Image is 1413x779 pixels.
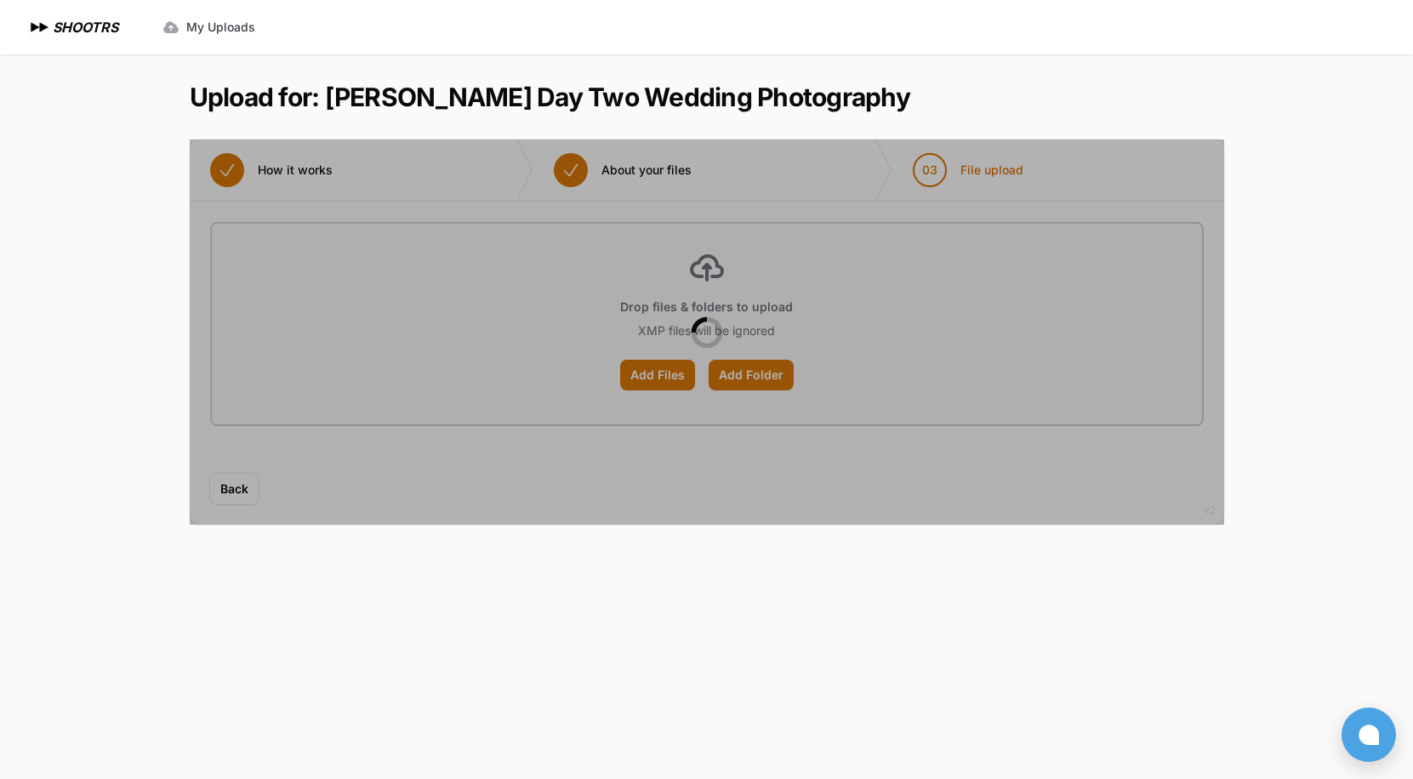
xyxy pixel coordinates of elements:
h1: SHOOTRS [53,17,118,37]
a: My Uploads [152,12,265,43]
img: SHOOTRS [27,17,53,37]
h1: Upload for: [PERSON_NAME] Day Two Wedding Photography [190,82,910,112]
span: My Uploads [186,19,255,36]
button: Open chat window [1342,708,1396,762]
a: SHOOTRS SHOOTRS [27,17,118,37]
